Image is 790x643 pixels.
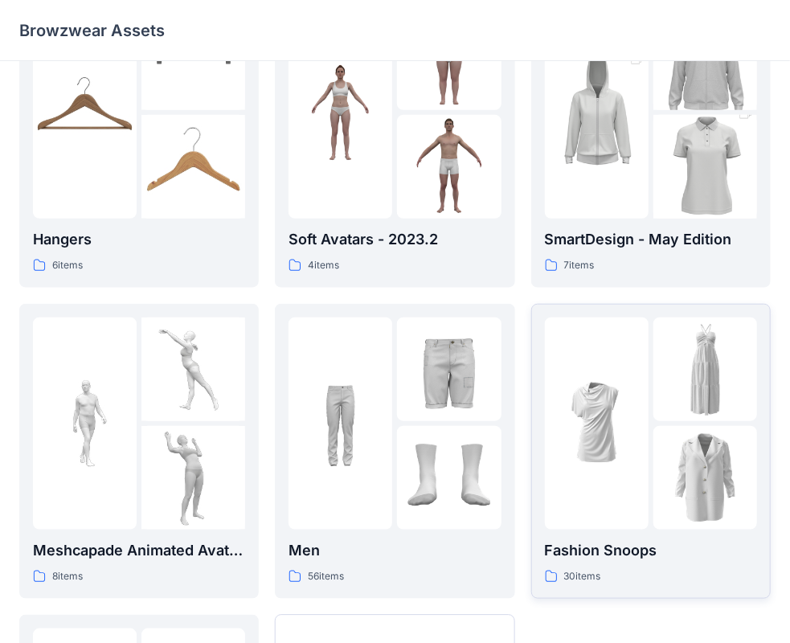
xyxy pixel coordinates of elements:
img: folder 1 [33,60,137,164]
p: Men [289,539,501,562]
p: Browzwear Assets [19,19,165,42]
img: folder 3 [397,115,501,219]
img: folder 3 [141,115,245,219]
p: 6 items [52,257,83,274]
p: 7 items [564,257,595,274]
img: folder 3 [653,89,757,245]
img: folder 2 [397,317,501,421]
img: folder 1 [33,371,137,475]
img: folder 1 [545,371,649,475]
a: folder 1folder 2folder 3Fashion Snoops30items [531,304,771,599]
img: folder 2 [141,317,245,421]
img: folder 3 [653,426,757,530]
p: Hangers [33,228,245,251]
p: Fashion Snoops [545,539,757,562]
a: folder 1folder 2folder 3Men56items [275,304,514,599]
img: folder 3 [397,426,501,530]
p: Soft Avatars - 2023.2 [289,228,501,251]
img: folder 1 [289,371,392,475]
img: folder 1 [289,60,392,164]
p: 30 items [564,568,601,585]
p: SmartDesign - May Edition [545,228,757,251]
img: folder 3 [141,426,245,530]
p: 8 items [52,568,83,585]
img: folder 2 [653,317,757,421]
img: folder 1 [545,35,649,190]
a: folder 1folder 2folder 3Meshcapade Animated Avatars8items [19,304,259,599]
p: Meshcapade Animated Avatars [33,539,245,562]
p: 4 items [308,257,339,274]
p: 56 items [308,568,344,585]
